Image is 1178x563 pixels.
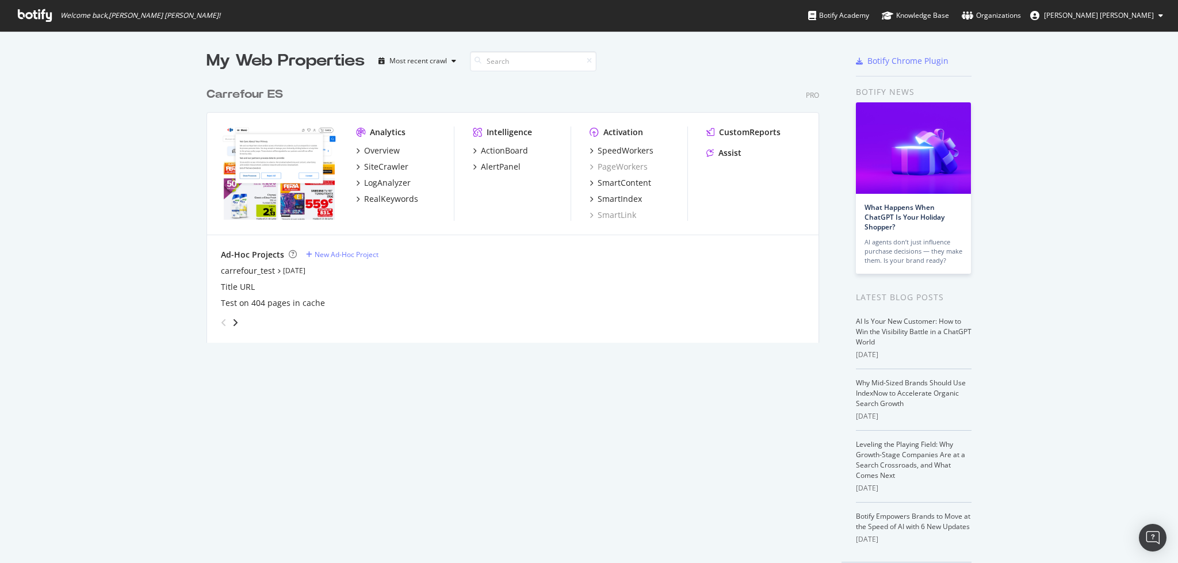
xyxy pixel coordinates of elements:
div: Analytics [370,127,406,138]
div: Botify Academy [808,10,869,21]
div: AlertPanel [481,161,521,173]
div: ActionBoard [481,145,528,156]
div: Activation [603,127,643,138]
div: [DATE] [856,483,972,493]
div: Ad-Hoc Projects [221,249,284,261]
button: [PERSON_NAME] [PERSON_NAME] [1021,6,1172,25]
div: Botify news [856,86,972,98]
div: Organizations [962,10,1021,21]
a: AI Is Your New Customer: How to Win the Visibility Battle in a ChatGPT World [856,316,972,347]
a: Test on 404 pages in cache [221,297,325,309]
a: New Ad-Hoc Project [306,250,378,259]
a: Overview [356,145,400,156]
div: CustomReports [719,127,781,138]
div: [DATE] [856,411,972,422]
a: Botify Chrome Plugin [856,55,948,67]
div: Overview [364,145,400,156]
div: Open Intercom Messenger [1139,524,1166,551]
div: Latest Blog Posts [856,291,972,304]
div: Knowledge Base [882,10,949,21]
a: CustomReports [706,127,781,138]
a: Why Mid-Sized Brands Should Use IndexNow to Accelerate Organic Search Growth [856,378,966,408]
div: SiteCrawler [364,161,408,173]
a: AlertPanel [473,161,521,173]
div: [DATE] [856,350,972,360]
a: ActionBoard [473,145,528,156]
a: carrefour_test [221,265,275,277]
a: PageWorkers [590,161,648,173]
a: Assist [706,147,741,159]
div: RealKeywords [364,193,418,205]
a: SmartIndex [590,193,642,205]
div: Most recent crawl [389,58,447,64]
input: Search [470,51,596,71]
div: SmartContent [598,177,651,189]
div: Intelligence [487,127,532,138]
a: What Happens When ChatGPT Is Your Holiday Shopper? [865,202,944,232]
div: SpeedWorkers [598,145,653,156]
div: My Web Properties [206,49,365,72]
div: SmartIndex [598,193,642,205]
div: angle-left [216,313,231,332]
span: Alina Paula Danci [1044,10,1154,20]
a: Title URL [221,281,255,293]
a: [DATE] [283,266,305,275]
span: Welcome back, [PERSON_NAME] [PERSON_NAME] ! [60,11,220,20]
a: SmartLink [590,209,636,221]
div: Botify Chrome Plugin [867,55,948,67]
div: AI agents don’t just influence purchase decisions — they make them. Is your brand ready? [865,238,962,265]
img: www.carrefour.es [221,127,338,220]
button: Most recent crawl [374,52,461,70]
div: [DATE] [856,534,972,545]
a: SiteCrawler [356,161,408,173]
a: LogAnalyzer [356,177,411,189]
div: Carrefour ES [206,86,283,103]
div: Pro [806,90,819,100]
a: RealKeywords [356,193,418,205]
div: New Ad-Hoc Project [315,250,378,259]
a: SmartContent [590,177,651,189]
div: LogAnalyzer [364,177,411,189]
a: Leveling the Playing Field: Why Growth-Stage Companies Are at a Search Crossroads, and What Comes... [856,439,965,480]
div: angle-right [231,317,239,328]
a: SpeedWorkers [590,145,653,156]
img: What Happens When ChatGPT Is Your Holiday Shopper? [856,102,971,194]
div: grid [206,72,828,343]
a: Carrefour ES [206,86,288,103]
div: Assist [718,147,741,159]
a: Botify Empowers Brands to Move at the Speed of AI with 6 New Updates [856,511,970,531]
